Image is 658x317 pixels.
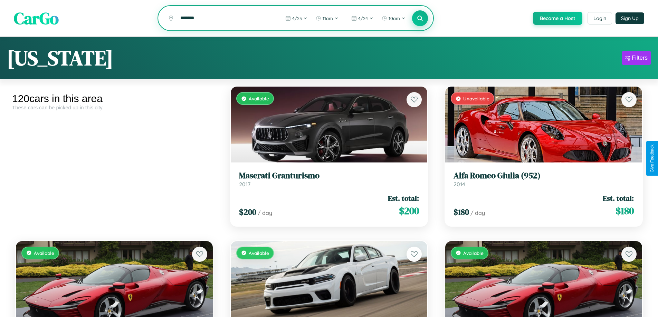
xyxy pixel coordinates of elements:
[650,145,655,172] div: Give Feedback
[616,204,634,218] span: $ 180
[463,96,489,101] span: Unavailable
[389,16,400,21] span: 10am
[533,12,582,25] button: Become a Host
[588,12,612,24] button: Login
[12,93,217,105] div: 120 cars in this area
[463,250,484,256] span: Available
[454,171,634,188] a: Alfa Romeo Giulia (952)2014
[12,105,217,110] div: These cars can be picked up in this city.
[239,171,419,188] a: Maserati Granturismo2017
[470,209,485,216] span: / day
[622,51,651,65] button: Filters
[454,181,465,188] span: 2014
[239,181,250,188] span: 2017
[14,7,59,30] span: CarGo
[249,96,269,101] span: Available
[7,44,113,72] h1: [US_STATE]
[616,12,644,24] button: Sign Up
[239,206,256,218] span: $ 200
[388,193,419,203] span: Est. total:
[34,250,54,256] span: Available
[282,13,311,24] button: 4/23
[399,204,419,218] span: $ 200
[632,55,648,61] div: Filters
[239,171,419,181] h3: Maserati Granturismo
[454,206,469,218] span: $ 180
[323,16,333,21] span: 11am
[292,16,302,21] span: 4 / 23
[312,13,342,24] button: 11am
[358,16,368,21] span: 4 / 24
[454,171,634,181] h3: Alfa Romeo Giulia (952)
[378,13,409,24] button: 10am
[603,193,634,203] span: Est. total:
[348,13,377,24] button: 4/24
[249,250,269,256] span: Available
[258,209,272,216] span: / day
